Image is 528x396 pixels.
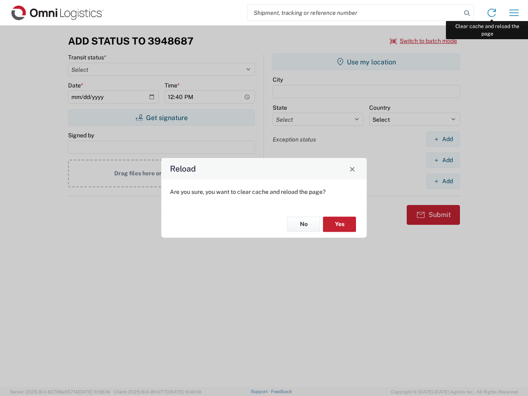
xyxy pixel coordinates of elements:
h4: Reload [170,163,196,175]
p: Are you sure, you want to clear cache and reload the page? [170,188,358,196]
button: No [287,217,320,232]
button: Yes [323,217,356,232]
button: Close [346,163,358,174]
input: Shipment, tracking or reference number [247,5,461,21]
